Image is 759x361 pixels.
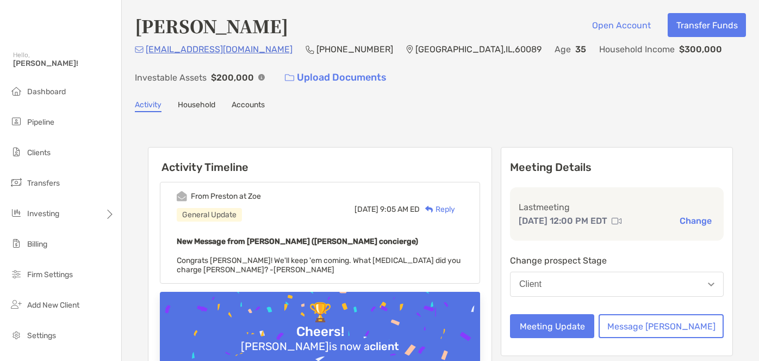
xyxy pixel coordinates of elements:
img: billing icon [10,237,23,250]
img: button icon [285,74,294,82]
a: Activity [135,100,161,112]
b: New Message from [PERSON_NAME] ([PERSON_NAME] concierge) [177,237,418,246]
img: Location Icon [406,45,413,54]
span: Clients [27,148,51,157]
div: Client [519,279,542,289]
button: Transfer Funds [668,13,746,37]
button: Open Account [583,13,659,37]
h4: [PERSON_NAME] [135,13,288,38]
p: [DATE] 12:00 PM EDT [519,214,607,228]
p: Change prospect Stage [510,254,724,267]
p: Household Income [599,42,675,56]
img: Email Icon [135,46,144,53]
div: 🏆 [304,302,336,324]
p: 35 [575,42,586,56]
h6: Activity Timeline [148,148,492,174]
p: Meeting Details [510,161,724,174]
a: Upload Documents [278,66,394,89]
span: Congrats [PERSON_NAME]! We'll keep 'em coming. What [MEDICAL_DATA] did you charge [PERSON_NAME]? ... [177,256,461,274]
a: Household [178,100,215,112]
div: Reply [420,204,455,215]
span: Transfers [27,179,60,188]
p: [GEOGRAPHIC_DATA] , IL , 60089 [415,42,542,56]
img: dashboard icon [10,84,23,97]
span: Settings [27,331,56,340]
button: Meeting Update [510,314,594,338]
img: communication type [612,217,621,225]
span: Add New Client [27,301,79,310]
button: Change [676,215,715,227]
img: Info Icon [258,74,265,81]
p: $200,000 [211,71,254,84]
span: [DATE] [354,205,378,214]
div: General Update [177,208,242,222]
img: investing icon [10,206,23,219]
span: Firm Settings [27,270,73,279]
b: client [370,340,399,353]
img: transfers icon [10,176,23,189]
button: Client [510,272,724,297]
p: Age [555,42,571,56]
img: Open dropdown arrow [708,283,714,286]
span: Billing [27,240,47,249]
p: Investable Assets [135,71,207,84]
img: Zoe Logo [13,4,91,44]
img: clients icon [10,145,23,158]
img: Reply icon [425,206,433,213]
img: settings icon [10,328,23,341]
img: Event icon [177,191,187,201]
img: pipeline icon [10,115,23,128]
span: Dashboard [27,87,66,96]
span: [PERSON_NAME]! [13,59,115,68]
img: firm-settings icon [10,267,23,280]
span: 9:05 AM ED [380,205,420,214]
p: [PHONE_NUMBER] [316,42,393,56]
div: From Preston at Zoe [191,192,261,201]
div: [PERSON_NAME] is now a [237,340,403,353]
button: Message [PERSON_NAME] [599,314,724,338]
span: Pipeline [27,118,54,127]
p: Last meeting [519,200,715,214]
p: [EMAIL_ADDRESS][DOMAIN_NAME] [146,42,293,56]
img: Phone Icon [306,45,314,54]
div: Cheers! [292,324,349,340]
span: Investing [27,209,59,218]
p: $300,000 [679,42,722,56]
img: add_new_client icon [10,298,23,311]
a: Accounts [232,100,265,112]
